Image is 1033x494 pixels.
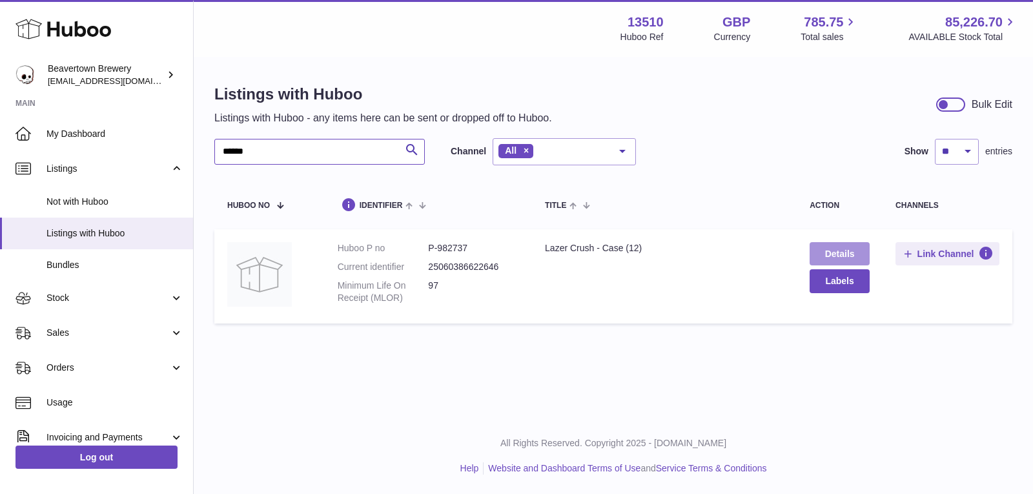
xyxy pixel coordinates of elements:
[545,201,566,210] span: title
[338,242,429,254] dt: Huboo P no
[46,259,183,271] span: Bundles
[628,14,664,31] strong: 13510
[46,396,183,409] span: Usage
[360,201,403,210] span: identifier
[48,63,164,87] div: Beavertown Brewery
[545,242,784,254] div: Lazer Crush - Case (12)
[338,280,429,304] dt: Minimum Life On Receipt (MLOR)
[46,431,170,444] span: Invoicing and Payments
[451,145,486,158] label: Channel
[908,14,1018,43] a: 85,226.70 AVAILABLE Stock Total
[484,462,766,475] li: and
[804,14,843,31] span: 785.75
[428,261,519,273] dd: 25060386622646
[46,227,183,240] span: Listings with Huboo
[46,327,170,339] span: Sales
[46,163,170,175] span: Listings
[15,65,35,85] img: internalAdmin-13510@internal.huboo.com
[46,128,183,140] span: My Dashboard
[917,248,974,260] span: Link Channel
[620,31,664,43] div: Huboo Ref
[810,269,870,293] button: Labels
[460,463,479,473] a: Help
[905,145,928,158] label: Show
[722,14,750,31] strong: GBP
[428,280,519,304] dd: 97
[656,463,767,473] a: Service Terms & Conditions
[227,201,270,210] span: Huboo no
[895,201,999,210] div: channels
[227,242,292,307] img: Lazer Crush - Case (12)
[801,31,858,43] span: Total sales
[972,98,1012,112] div: Bulk Edit
[48,76,190,86] span: [EMAIL_ADDRESS][DOMAIN_NAME]
[46,196,183,208] span: Not with Huboo
[46,292,170,304] span: Stock
[810,242,870,265] a: Details
[488,463,640,473] a: Website and Dashboard Terms of Use
[338,261,429,273] dt: Current identifier
[985,145,1012,158] span: entries
[204,437,1023,449] p: All Rights Reserved. Copyright 2025 - [DOMAIN_NAME]
[46,362,170,374] span: Orders
[15,446,178,469] a: Log out
[214,84,552,105] h1: Listings with Huboo
[895,242,999,265] button: Link Channel
[801,14,858,43] a: 785.75 Total sales
[714,31,751,43] div: Currency
[428,242,519,254] dd: P-982737
[945,14,1003,31] span: 85,226.70
[505,145,516,156] span: All
[908,31,1018,43] span: AVAILABLE Stock Total
[214,111,552,125] p: Listings with Huboo - any items here can be sent or dropped off to Huboo.
[810,201,870,210] div: action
